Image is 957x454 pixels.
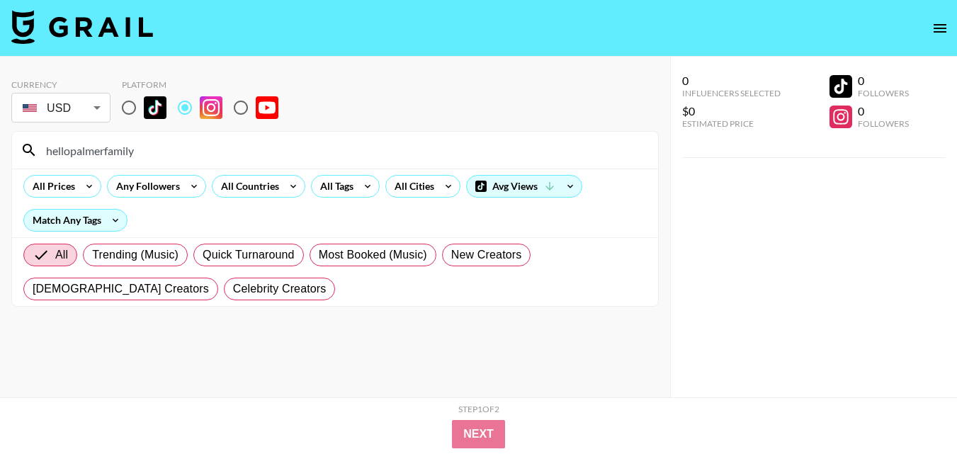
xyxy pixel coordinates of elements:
input: Search by User Name [38,139,650,161]
img: YouTube [256,96,278,119]
span: Most Booked (Music) [319,246,427,263]
div: Step 1 of 2 [458,404,499,414]
div: Any Followers [108,176,183,197]
div: 0 [858,104,909,118]
span: Quick Turnaround [203,246,295,263]
div: All Tags [312,176,356,197]
span: All [55,246,68,263]
div: All Cities [386,176,437,197]
div: USD [14,96,108,120]
div: Influencers Selected [682,88,781,98]
button: Next [452,420,505,448]
span: Celebrity Creators [233,280,327,297]
div: 0 [858,74,909,88]
div: Match Any Tags [24,210,127,231]
div: Currency [11,79,111,90]
div: 0 [682,74,781,88]
div: Platform [122,79,290,90]
div: Followers [858,118,909,129]
span: Trending (Music) [92,246,179,263]
div: Followers [858,88,909,98]
div: All Prices [24,176,78,197]
button: open drawer [926,14,954,42]
div: $0 [682,104,781,118]
img: Instagram [200,96,222,119]
div: Estimated Price [682,118,781,129]
div: Avg Views [467,176,582,197]
div: All Countries [213,176,282,197]
img: Grail Talent [11,10,153,44]
img: TikTok [144,96,166,119]
iframe: Drift Widget Chat Controller [886,383,940,437]
span: New Creators [451,246,522,263]
span: [DEMOGRAPHIC_DATA] Creators [33,280,209,297]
